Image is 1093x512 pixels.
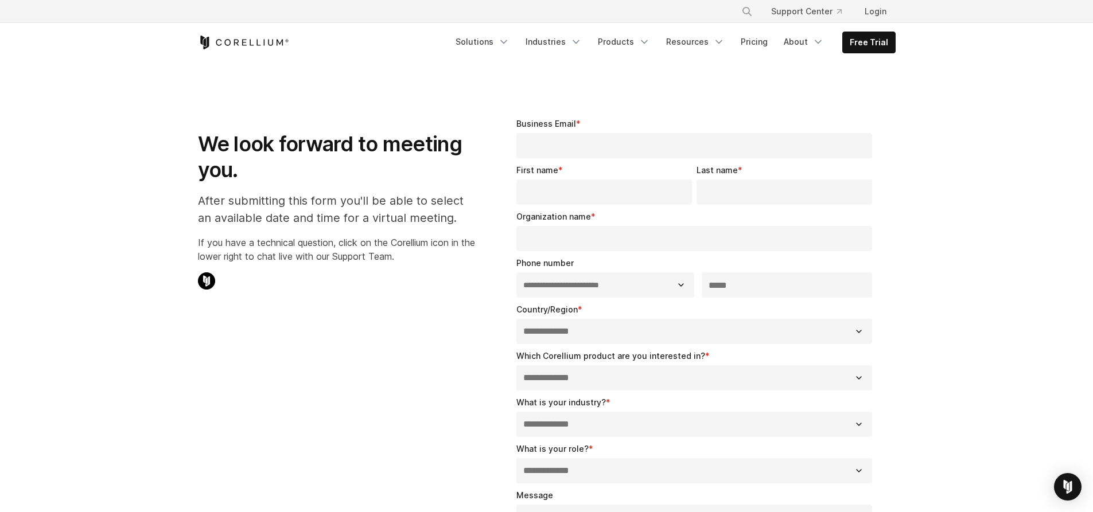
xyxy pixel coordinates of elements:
div: Navigation Menu [449,32,896,53]
span: What is your industry? [516,397,606,407]
img: Corellium Chat Icon [198,272,215,290]
a: Free Trial [843,32,895,53]
a: Products [591,32,657,52]
span: What is your role? [516,444,589,454]
a: Support Center [762,1,851,22]
span: First name [516,165,558,175]
a: Pricing [734,32,775,52]
span: Country/Region [516,304,578,314]
a: Solutions [449,32,516,52]
a: Login [855,1,896,22]
div: Open Intercom Messenger [1054,473,1082,501]
span: Business Email [516,119,576,128]
h1: We look forward to meeting you. [198,131,475,183]
p: If you have a technical question, click on the Corellium icon in the lower right to chat live wit... [198,236,475,263]
a: Industries [519,32,589,52]
button: Search [737,1,757,22]
span: Message [516,490,553,500]
span: Organization name [516,212,591,221]
span: Which Corellium product are you interested in? [516,351,705,361]
span: Last name [697,165,738,175]
a: About [777,32,831,52]
p: After submitting this form you'll be able to select an available date and time for a virtual meet... [198,192,475,226]
a: Resources [659,32,732,52]
div: Navigation Menu [728,1,896,22]
a: Corellium Home [198,36,289,49]
span: Phone number [516,258,574,268]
